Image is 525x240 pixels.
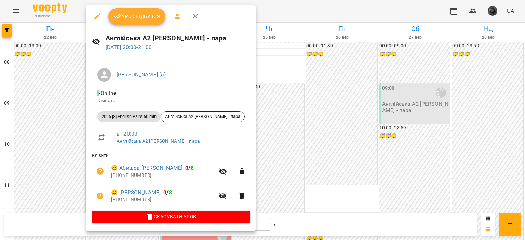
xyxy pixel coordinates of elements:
b: / [163,189,172,196]
span: 0 [163,189,166,196]
p: Кімната [97,97,245,104]
b: / [185,165,193,171]
span: 8 [191,165,194,171]
button: Урок відбувся [108,8,166,25]
p: [PHONE_NUMBER] [111,196,215,203]
p: [PHONE_NUMBER] [111,172,215,179]
span: Скасувати Урок [97,213,245,221]
span: 0 [185,165,188,171]
a: вт , 20:00 [117,130,137,137]
span: Англійська А2 [PERSON_NAME] - пара [161,114,244,120]
span: 2025 [8] English Pairs 60 min [97,114,161,120]
ul: Клієнти [92,152,250,210]
button: Візит ще не сплачено. Додати оплату? [92,163,108,180]
a: [PERSON_NAME] (а) [117,71,166,78]
div: Англійська А2 [PERSON_NAME] - пара [161,111,245,122]
a: 😀 [PERSON_NAME] [111,188,161,197]
a: 😀 Абишов [PERSON_NAME] [111,164,183,172]
span: 8 [169,189,172,196]
a: Англійська А2 [PERSON_NAME] - пара [117,138,200,144]
button: Скасувати Урок [92,211,250,223]
a: [DATE] 20:00-21:00 [106,44,152,51]
span: Урок відбувся [114,12,160,20]
span: - Online [97,90,118,96]
button: Візит ще не сплачено. Додати оплату? [92,188,108,204]
h6: Англійська А2 [PERSON_NAME] - пара [106,33,250,43]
